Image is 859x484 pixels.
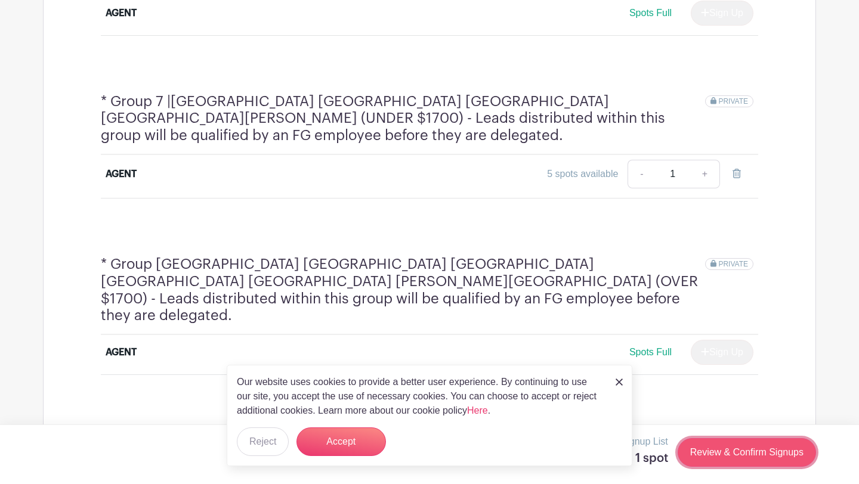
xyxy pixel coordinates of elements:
[237,427,289,456] button: Reject
[106,345,137,359] div: AGENT
[718,260,748,268] span: PRIVATE
[628,160,655,188] a: -
[101,93,705,144] h4: * Group 7 |[GEOGRAPHIC_DATA] [GEOGRAPHIC_DATA] [GEOGRAPHIC_DATA] [GEOGRAPHIC_DATA][PERSON_NAME] (...
[629,347,672,357] span: Spots Full
[678,438,816,467] a: Review & Confirm Signups
[621,435,668,449] p: Signup List
[547,167,618,181] div: 5 spots available
[106,167,137,181] div: AGENT
[237,375,603,418] p: Our website uses cookies to provide a better user experience. By continuing to use our site, you ...
[616,378,623,386] img: close_button-5f87c8562297e5c2d7936805f587ecaba9071eb48480494691a3f1689db116b3.svg
[296,427,386,456] button: Accept
[106,6,137,20] div: AGENT
[101,256,705,324] h4: * Group [GEOGRAPHIC_DATA] [GEOGRAPHIC_DATA] [GEOGRAPHIC_DATA] [GEOGRAPHIC_DATA] [GEOGRAPHIC_DATA]...
[690,160,720,188] a: +
[629,8,672,18] span: Spots Full
[621,451,668,466] h5: 1 spot
[467,405,488,415] a: Here
[718,97,748,106] span: PRIVATE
